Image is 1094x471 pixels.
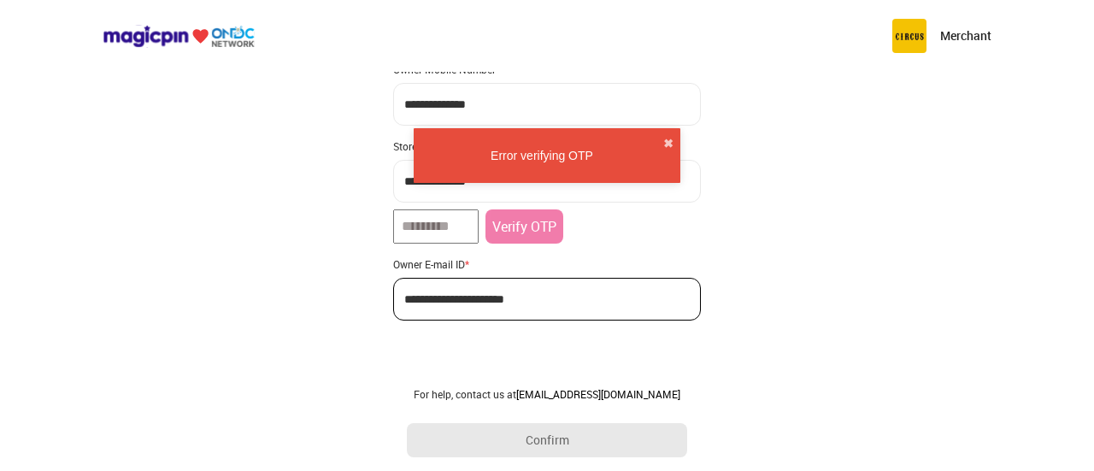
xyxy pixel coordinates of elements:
[421,147,663,164] div: Error verifying OTP
[516,387,680,401] a: [EMAIL_ADDRESS][DOMAIN_NAME]
[663,135,673,152] button: close
[940,27,991,44] p: Merchant
[393,257,701,271] div: Owner E-mail ID
[407,387,687,401] div: For help, contact us at
[393,139,701,153] div: Store Mobile Number
[103,25,255,48] img: ondc-logo-new-small.8a59708e.svg
[485,209,563,244] button: Verify OTP
[892,19,926,53] img: circus.b677b59b.png
[407,423,687,457] button: Confirm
